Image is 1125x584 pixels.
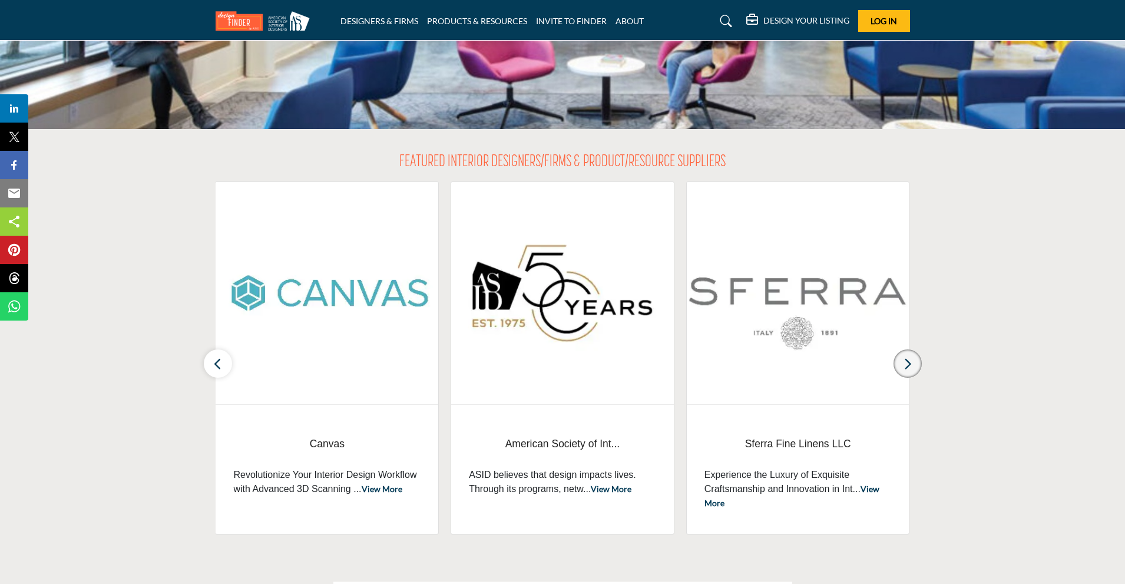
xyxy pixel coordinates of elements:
[704,484,879,508] a: View More
[536,16,607,26] a: INVITE TO FINDER
[858,10,910,32] button: Log In
[704,436,892,451] span: Sferra Fine Linens LLC
[616,16,644,26] a: ABOUT
[233,436,421,451] span: Canvas
[709,12,740,31] a: Search
[763,15,849,26] h5: DESIGN YOUR LISTING
[399,153,726,173] h2: FEATURED INTERIOR DESIGNERS/FIRMS & PRODUCT/RESOURCE SUPPLIERS
[233,428,421,460] a: Canvas
[233,468,421,496] p: Revolutionize Your Interior Design Workflow with Advanced 3D Scanning ...
[469,428,656,460] a: American Society of Int...
[469,436,656,451] span: American Society of Int...
[451,182,674,404] img: American Society of Interior Designers
[871,16,897,26] span: Log In
[216,182,438,404] img: Canvas
[469,468,656,496] p: ASID believes that design impacts lives. Through its programs, netw...
[216,11,316,31] img: Site Logo
[362,484,402,494] a: View More
[746,14,849,28] div: DESIGN YOUR LISTING
[591,484,631,494] a: View More
[427,16,527,26] a: PRODUCTS & RESOURCES
[687,182,909,404] img: Sferra Fine Linens LLC
[704,428,892,460] a: Sferra Fine Linens LLC
[340,16,418,26] a: DESIGNERS & FIRMS
[704,468,892,510] p: Experience the Luxury of Exquisite Craftsmanship and Innovation in Int...
[469,428,656,460] span: American Society of Interior Designers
